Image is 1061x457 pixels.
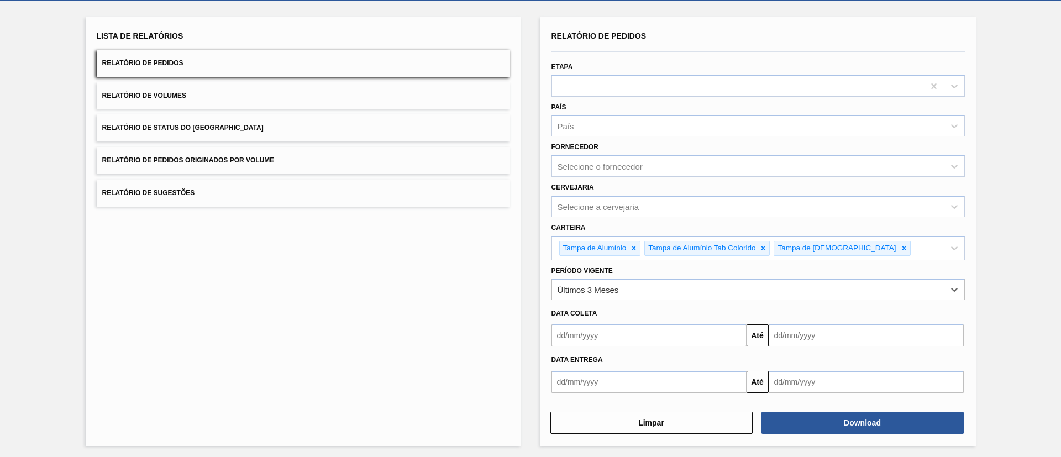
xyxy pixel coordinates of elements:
[97,31,183,40] span: Lista de Relatórios
[558,285,619,295] div: Últimos 3 Meses
[97,114,510,141] button: Relatório de Status do [GEOGRAPHIC_DATA]
[97,82,510,109] button: Relatório de Volumes
[551,143,598,151] label: Fornecedor
[769,324,964,346] input: dd/mm/yyyy
[560,241,628,255] div: Tampa de Alumínio
[550,412,753,434] button: Limpar
[769,371,964,393] input: dd/mm/yyyy
[97,50,510,77] button: Relatório de Pedidos
[551,371,747,393] input: dd/mm/yyyy
[558,162,643,171] div: Selecione o fornecedor
[747,371,769,393] button: Até
[551,267,613,275] label: Período Vigente
[102,189,195,197] span: Relatório de Sugestões
[551,356,603,364] span: Data entrega
[551,224,586,232] label: Carteira
[102,92,186,99] span: Relatório de Volumes
[97,147,510,174] button: Relatório de Pedidos Originados por Volume
[551,324,747,346] input: dd/mm/yyyy
[551,183,594,191] label: Cervejaria
[102,156,275,164] span: Relatório de Pedidos Originados por Volume
[747,324,769,346] button: Até
[102,59,183,67] span: Relatório de Pedidos
[558,202,639,211] div: Selecione a cervejaria
[551,309,597,317] span: Data coleta
[645,241,757,255] div: Tampa de Alumínio Tab Colorido
[761,412,964,434] button: Download
[774,241,897,255] div: Tampa de [DEMOGRAPHIC_DATA]
[558,122,574,131] div: País
[551,103,566,111] label: País
[551,31,647,40] span: Relatório de Pedidos
[97,180,510,207] button: Relatório de Sugestões
[102,124,264,132] span: Relatório de Status do [GEOGRAPHIC_DATA]
[551,63,573,71] label: Etapa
